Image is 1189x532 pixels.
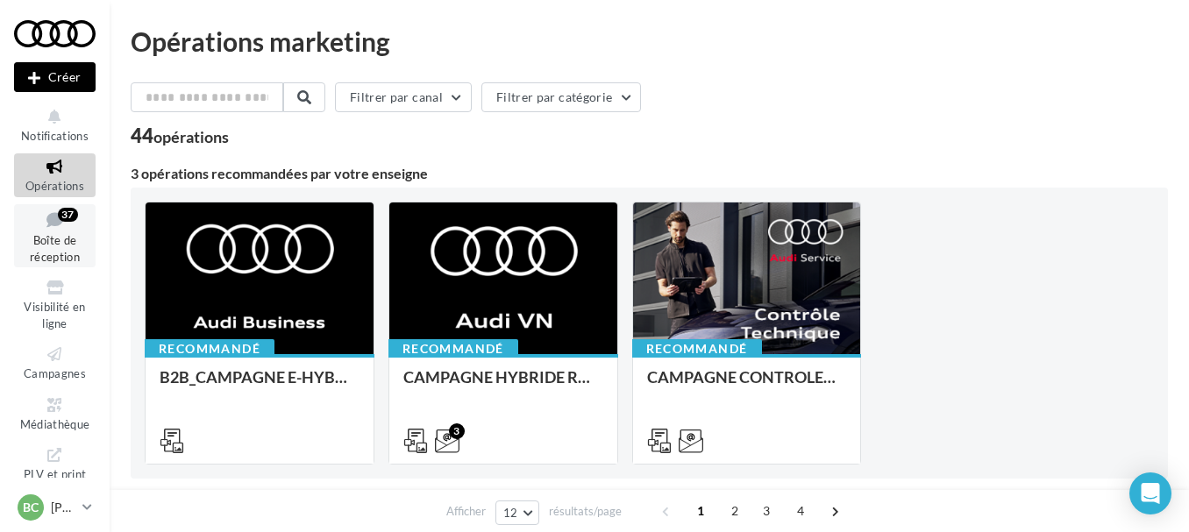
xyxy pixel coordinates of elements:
div: 44 [131,126,229,145]
span: 12 [503,506,518,520]
div: 37 [58,208,78,222]
div: 3 [449,423,465,439]
a: Campagnes [14,341,96,384]
button: Filtrer par catégorie [481,82,641,112]
div: B2B_CAMPAGNE E-HYBRID OCTOBRE [160,368,360,403]
span: Notifications [21,129,89,143]
div: CAMPAGNE CONTROLE TECHNIQUE 25€ OCTOBRE [647,368,847,403]
div: Recommandé [388,339,518,358]
a: Opérations [14,153,96,196]
div: CAMPAGNE HYBRIDE RECHARGEABLE [403,368,603,403]
div: Nouvelle campagne [14,62,96,92]
button: 12 [495,500,540,525]
span: Médiathèque [20,417,90,431]
span: résultats/page [549,503,622,520]
span: PLV et print personnalisable [22,464,89,514]
div: opérations [153,129,229,145]
p: [PERSON_NAME] [51,499,75,516]
a: BC [PERSON_NAME] [14,491,96,524]
span: 1 [687,497,715,525]
span: 2 [721,497,749,525]
span: Visibilité en ligne [24,300,85,330]
button: Créer [14,62,96,92]
div: Open Intercom Messenger [1129,472,1171,514]
span: Campagnes [24,366,86,380]
span: BC [23,499,39,516]
span: Opérations [25,179,84,193]
div: Recommandé [632,339,762,358]
a: Visibilité en ligne [14,274,96,334]
div: Recommandé [145,339,274,358]
a: Boîte de réception37 [14,204,96,268]
span: 4 [787,497,815,525]
button: Filtrer par canal [335,82,472,112]
button: Notifications [14,103,96,146]
div: Opérations marketing [131,28,1168,54]
span: Afficher [446,503,486,520]
span: Boîte de réception [30,233,80,264]
span: 3 [752,497,780,525]
div: 3 opérations recommandées par votre enseigne [131,167,1168,181]
a: Médiathèque [14,392,96,435]
a: PLV et print personnalisable [14,442,96,518]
